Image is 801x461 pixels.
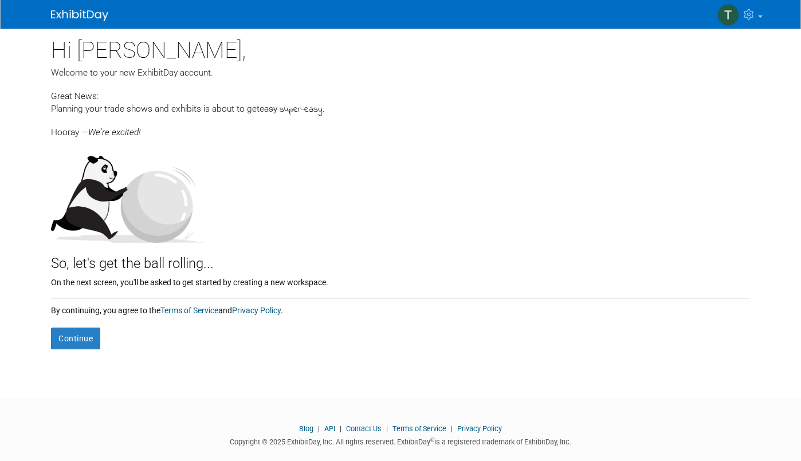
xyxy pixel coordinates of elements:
[260,104,277,114] span: easy
[51,10,108,21] img: ExhibitDay
[346,424,382,433] a: Contact Us
[160,306,218,315] a: Terms of Service
[280,103,323,116] span: super-easy
[51,328,100,349] button: Continue
[383,424,391,433] span: |
[51,144,206,243] img: Let's get the ball rolling
[448,424,456,433] span: |
[717,4,739,26] img: Taanvi Mathur
[430,437,434,443] sup: ®
[51,116,750,139] div: Hooray —
[232,306,281,315] a: Privacy Policy
[51,89,750,103] div: Great News:
[299,424,313,433] a: Blog
[457,424,502,433] a: Privacy Policy
[51,274,750,288] div: On the next screen, you'll be asked to get started by creating a new workspace.
[315,424,323,433] span: |
[51,29,750,66] div: Hi [PERSON_NAME],
[392,424,446,433] a: Terms of Service
[51,243,750,274] div: So, let's get the ball rolling...
[51,103,750,116] div: Planning your trade shows and exhibits is about to get .
[51,66,750,79] div: Welcome to your new ExhibitDay account.
[51,299,750,316] div: By continuing, you agree to the and .
[324,424,335,433] a: API
[88,127,140,137] span: We're excited!
[337,424,344,433] span: |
